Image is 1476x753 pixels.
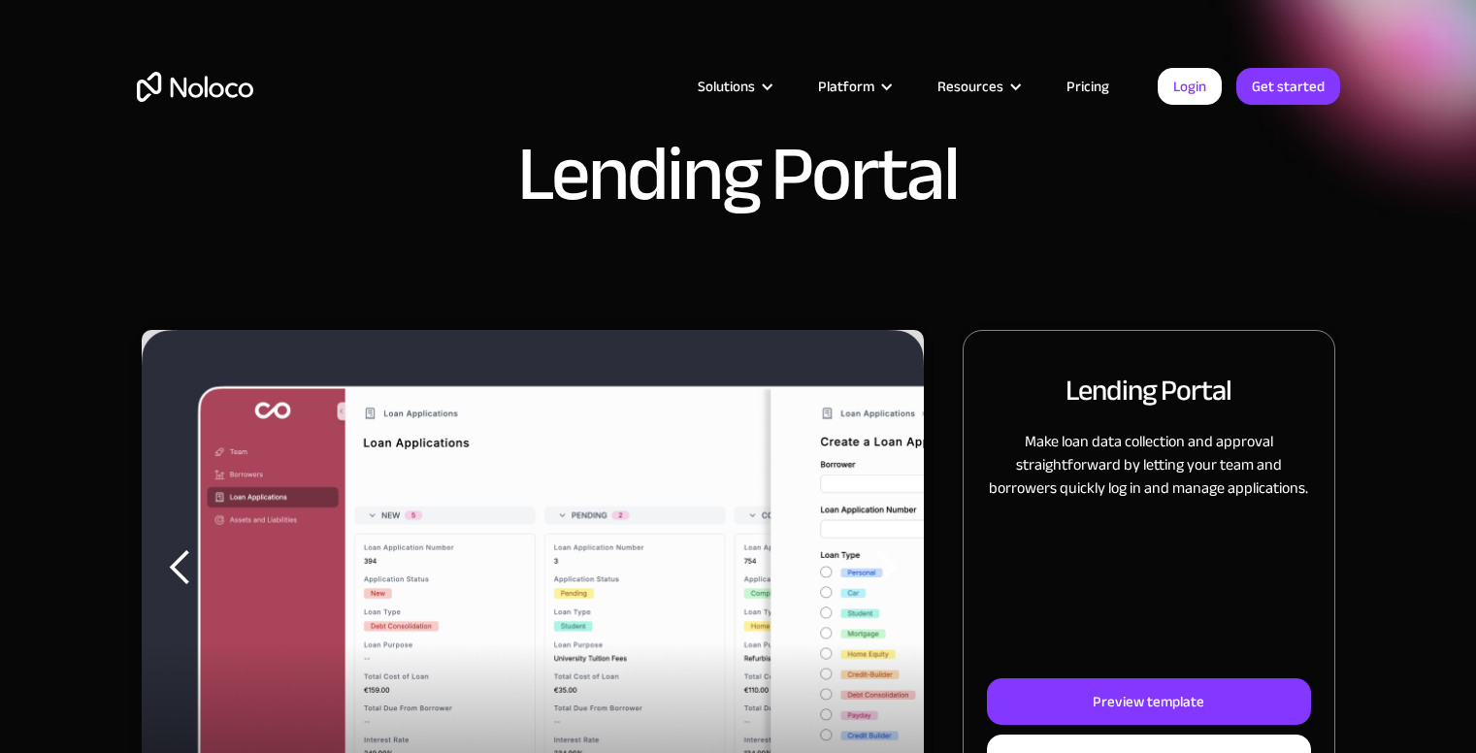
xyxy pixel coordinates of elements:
[1093,689,1204,714] div: Preview template
[987,678,1310,725] a: Preview template
[517,136,959,213] h1: Lending Portal
[698,74,755,99] div: Solutions
[1158,68,1222,105] a: Login
[673,74,794,99] div: Solutions
[818,74,874,99] div: Platform
[137,72,253,102] a: home
[1236,68,1340,105] a: Get started
[987,430,1310,500] p: Make loan data collection and approval straightforward by letting your team and borrowers quickly...
[794,74,913,99] div: Platform
[937,74,1003,99] div: Resources
[1066,370,1231,410] h2: Lending Portal
[913,74,1042,99] div: Resources
[1042,74,1133,99] a: Pricing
